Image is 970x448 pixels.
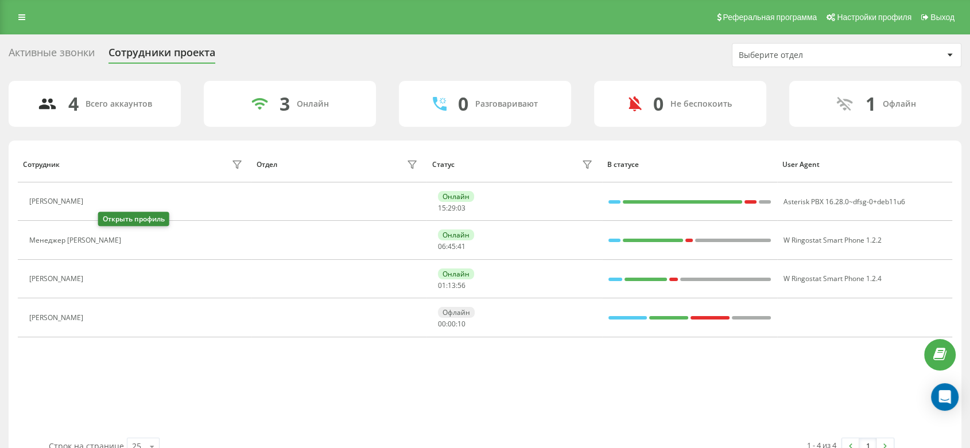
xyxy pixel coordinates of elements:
div: Выберите отдел [739,50,876,60]
div: Менеджер [PERSON_NAME] [29,236,124,244]
div: [PERSON_NAME] [29,197,86,205]
span: Настройки профиля [837,13,911,22]
div: 3 [280,93,290,115]
span: 00 [438,319,446,329]
div: Разговаривают [475,99,538,109]
div: 0 [458,93,468,115]
div: : : [438,204,465,212]
span: 03 [457,203,465,213]
span: 10 [457,319,465,329]
div: 0 [653,93,664,115]
div: 4 [68,93,79,115]
div: Офлайн [883,99,916,109]
div: Открыть профиль [98,212,169,227]
span: 13 [448,281,456,290]
div: Активные звонки [9,46,95,64]
div: [PERSON_NAME] [29,314,86,322]
div: Всего аккаунтов [86,99,152,109]
div: [PERSON_NAME] [29,275,86,283]
span: W Ringostat Smart Phone 1.2.4 [783,274,882,283]
span: 00 [448,319,456,329]
div: : : [438,282,465,290]
div: Онлайн [438,191,474,202]
span: 06 [438,241,446,251]
div: 1 [866,93,876,115]
span: 45 [448,241,456,251]
div: User Agent [782,161,946,169]
div: Отдел [257,161,277,169]
div: Сотрудник [23,161,60,169]
div: Статус [432,161,455,169]
span: 41 [457,241,465,251]
span: W Ringostat Smart Phone 1.2.2 [783,235,882,245]
div: Офлайн [438,307,475,318]
div: : : [438,243,465,251]
div: В статусе [607,161,771,169]
div: Не беспокоить [670,99,732,109]
div: Сотрудники проекта [108,46,215,64]
span: 56 [457,281,465,290]
span: Asterisk PBX 16.28.0~dfsg-0+deb11u6 [783,197,905,207]
span: Выход [930,13,955,22]
span: 01 [438,281,446,290]
div: : : [438,320,465,328]
div: Онлайн [297,99,329,109]
div: Онлайн [438,229,474,240]
span: Реферальная программа [723,13,817,22]
span: 29 [448,203,456,213]
div: Онлайн [438,268,474,279]
span: 15 [438,203,446,213]
div: Open Intercom Messenger [931,383,959,411]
